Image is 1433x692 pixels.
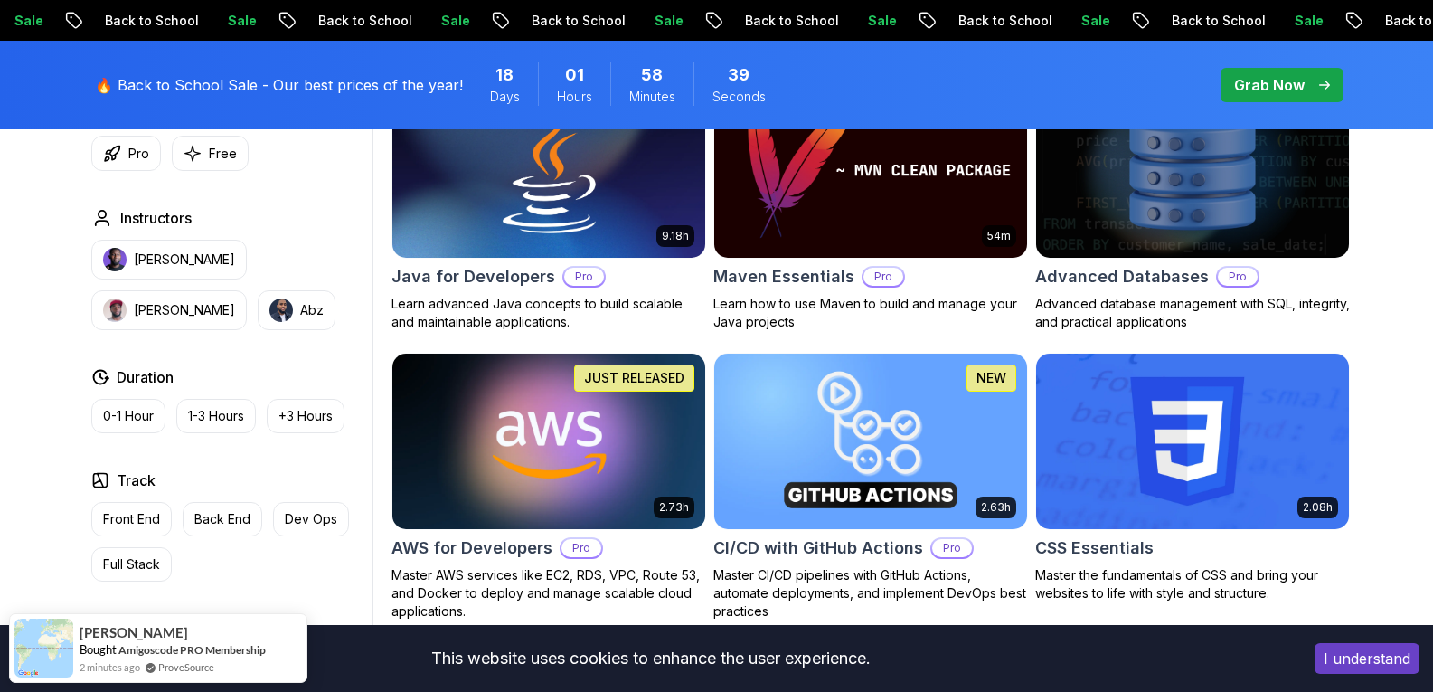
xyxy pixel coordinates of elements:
button: instructor img[PERSON_NAME] [91,290,247,330]
img: AWS for Developers card [384,349,712,533]
a: Maven Essentials card54mMaven EssentialsProLearn how to use Maven to build and manage your Java p... [713,82,1028,332]
p: Master AWS services like EC2, RDS, VPC, Route 53, and Docker to deploy and manage scalable cloud ... [391,566,706,621]
h2: Java for Developers [391,264,555,289]
span: 39 Seconds [728,62,749,88]
p: Dev Ops [285,510,337,528]
p: Master the fundamentals of CSS and bring your websites to life with style and structure. [1035,566,1350,602]
p: Back to School [1157,12,1280,30]
p: Grab Now [1234,74,1305,96]
p: Back to School [90,12,213,30]
button: Free [172,136,249,171]
p: Sale [213,12,271,30]
button: instructor imgAbz [258,290,335,330]
span: Minutes [629,88,675,106]
p: Sale [1280,12,1338,30]
a: ProveSource [158,659,214,675]
a: Amigoscode PRO Membership [118,643,266,657]
p: Pro [561,539,601,557]
button: +3 Hours [267,399,344,433]
p: Full Stack [103,555,160,574]
p: 2.63h [981,500,1011,515]
a: AWS for Developers card2.73hJUST RELEASEDAWS for DevelopersProMaster AWS services like EC2, RDS, ... [391,353,706,621]
img: Java for Developers card [392,83,705,259]
p: Sale [427,12,485,30]
span: Bought [80,642,117,657]
p: [PERSON_NAME] [134,251,235,269]
p: 9.18h [662,229,689,243]
span: 18 Days [495,62,514,88]
span: Seconds [712,88,766,106]
p: Back to School [944,12,1067,30]
p: Sale [853,12,911,30]
p: Back End [194,510,250,528]
a: Advanced Databases cardAdvanced DatabasesProAdvanced database management with SQL, integrity, and... [1035,82,1350,332]
img: instructor img [103,248,127,271]
a: CSS Essentials card2.08hCSS EssentialsMaster the fundamentals of CSS and bring your websites to l... [1035,353,1350,602]
img: Advanced Databases card [1036,83,1349,259]
p: Master CI/CD pipelines with GitHub Actions, automate deployments, and implement DevOps best pract... [713,566,1028,621]
p: 2.73h [659,500,689,515]
button: Back End [183,502,262,536]
span: 1 Hours [565,62,584,88]
h2: AWS for Developers [391,536,552,561]
p: +3 Hours [278,407,333,425]
span: [PERSON_NAME] [80,625,188,640]
h2: Maven Essentials [713,264,854,289]
button: Accept cookies [1315,643,1419,674]
button: 0-1 Hour [91,399,165,433]
button: 1-3 Hours [176,399,256,433]
p: Pro [932,539,972,557]
p: Free [209,145,237,163]
span: Days [490,88,520,106]
span: 58 Minutes [641,62,663,88]
h2: Duration [117,366,174,388]
img: CSS Essentials card [1036,354,1349,529]
a: CI/CD with GitHub Actions card2.63hNEWCI/CD with GitHub ActionsProMaster CI/CD pipelines with Git... [713,353,1028,621]
p: Abz [300,301,324,319]
p: Pro [564,268,604,286]
p: Back to School [731,12,853,30]
a: Java for Developers card9.18hJava for DevelopersProLearn advanced Java concepts to build scalable... [391,82,706,332]
img: instructor img [103,299,127,322]
h2: CSS Essentials [1035,536,1154,561]
p: Learn advanced Java concepts to build scalable and maintainable applications. [391,295,706,331]
p: 1-3 Hours [188,407,244,425]
h2: CI/CD with GitHub Actions [713,536,923,561]
p: Learn how to use Maven to build and manage your Java projects [713,295,1028,331]
p: Advanced database management with SQL, integrity, and practical applications [1035,295,1350,331]
p: Sale [1067,12,1125,30]
h2: Advanced Databases [1035,264,1209,289]
img: provesource social proof notification image [14,619,73,678]
p: Pro [1218,268,1258,286]
h2: Instructors [120,207,192,229]
p: 🔥 Back to School Sale - Our best prices of the year! [95,74,463,96]
p: Sale [640,12,698,30]
button: Front End [91,502,172,536]
p: Back to School [517,12,640,30]
button: Pro [91,136,161,171]
p: Pro [863,268,903,286]
p: NEW [976,369,1006,387]
p: [PERSON_NAME] [134,301,235,319]
span: 2 minutes ago [80,659,140,675]
img: instructor img [269,299,293,322]
h2: Track [117,469,156,491]
button: Dev Ops [273,502,349,536]
img: Maven Essentials card [714,83,1027,259]
div: This website uses cookies to enhance the user experience. [14,639,1287,678]
span: Hours [557,88,592,106]
p: JUST RELEASED [584,369,684,387]
p: Pro [128,145,149,163]
p: 2.08h [1303,500,1333,515]
p: Front End [103,510,160,528]
p: Back to School [304,12,427,30]
button: Full Stack [91,547,172,582]
button: instructor img[PERSON_NAME] [91,240,247,280]
img: CI/CD with GitHub Actions card [714,354,1027,529]
p: 0-1 Hour [103,407,154,425]
p: 54m [987,229,1011,243]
